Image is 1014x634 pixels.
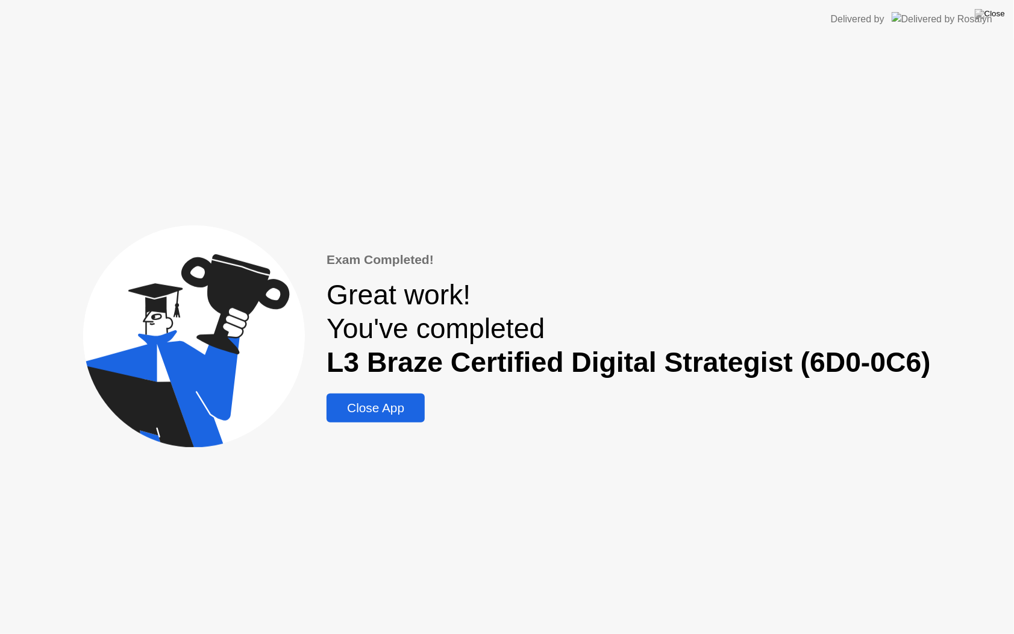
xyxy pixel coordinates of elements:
[327,278,931,379] div: Great work! You've completed
[831,12,884,27] div: Delivered by
[892,12,992,26] img: Delivered by Rosalyn
[330,401,421,415] div: Close App
[327,250,931,269] div: Exam Completed!
[327,347,931,378] b: L3 Braze Certified Digital Strategist (6D0-0C6)
[327,394,425,422] button: Close App
[975,9,1005,19] img: Close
